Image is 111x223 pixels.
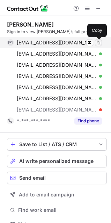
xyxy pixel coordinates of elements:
button: Find work email [7,205,107,215]
span: Send email [19,175,46,181]
span: Find work email [18,207,104,213]
div: [PERSON_NAME] [7,21,54,28]
span: [EMAIL_ADDRESS][DOMAIN_NAME] [17,107,97,113]
span: [EMAIL_ADDRESS][DOMAIN_NAME] [17,73,97,79]
span: [EMAIL_ADDRESS][DOMAIN_NAME] [17,62,97,68]
img: ContactOut v5.3.10 [7,4,49,13]
span: [EMAIL_ADDRESS][DOMAIN_NAME] [17,51,97,57]
div: Save to List / ATS / CRM [19,142,95,147]
div: Sign in to view [PERSON_NAME]’s full profile [7,29,107,35]
button: AI write personalized message [7,155,107,167]
span: [EMAIL_ADDRESS][DOMAIN_NAME] [17,84,97,91]
button: Add to email campaign [7,188,107,201]
span: AI write personalized message [19,158,94,164]
button: Reveal Button [74,117,102,124]
button: Send email [7,172,107,184]
span: [EMAIL_ADDRESS][DOMAIN_NAME] [17,95,97,102]
span: Add to email campaign [19,192,74,197]
button: save-profile-one-click [7,138,107,151]
span: [EMAIL_ADDRESS][DOMAIN_NAME] [17,39,97,46]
